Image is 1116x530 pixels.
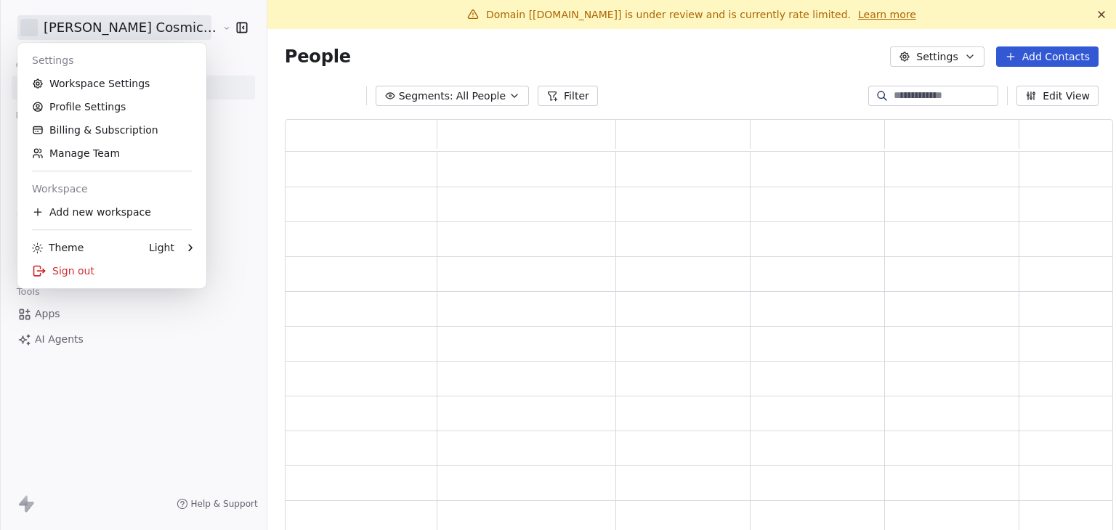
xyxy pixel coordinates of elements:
div: Theme [32,240,84,255]
a: Manage Team [23,142,201,165]
a: Workspace Settings [23,72,201,95]
a: Profile Settings [23,95,201,118]
div: Sign out [23,259,201,282]
a: Billing & Subscription [23,118,201,142]
div: Light [149,240,174,255]
div: Add new workspace [23,200,201,224]
div: Settings [23,49,201,72]
div: Workspace [23,177,201,200]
